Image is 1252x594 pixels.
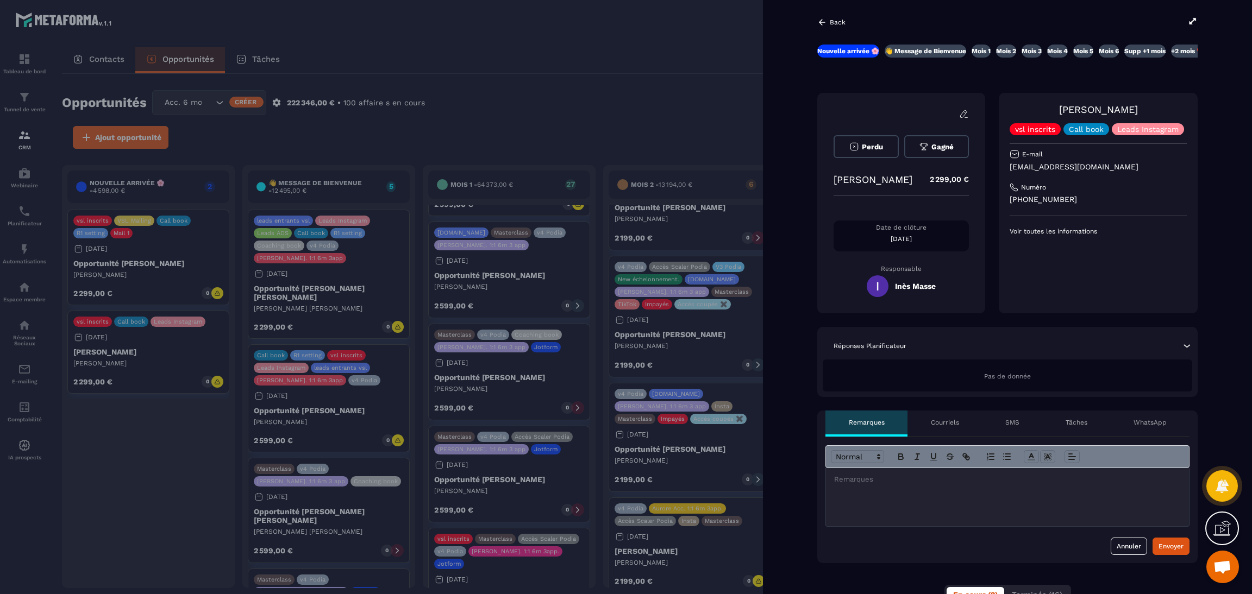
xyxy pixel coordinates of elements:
[1111,538,1147,555] button: Annuler
[834,223,969,232] p: Date de clôture
[931,418,959,427] p: Courriels
[1010,194,1187,205] p: [PHONE_NUMBER]
[834,265,969,273] p: Responsable
[849,418,885,427] p: Remarques
[1117,125,1179,133] p: Leads Instagram
[1134,418,1167,427] p: WhatsApp
[1010,227,1187,236] p: Voir toutes les informations
[895,282,936,290] h5: Inès Masse
[1022,150,1043,159] p: E-mail
[1010,162,1187,172] p: [EMAIL_ADDRESS][DOMAIN_NAME]
[904,135,969,158] button: Gagné
[1066,418,1087,427] p: Tâches
[1005,418,1019,427] p: SMS
[1206,551,1239,583] a: Ouvrir le chat
[1059,104,1138,115] a: [PERSON_NAME]
[1153,538,1190,555] button: Envoyer
[1015,125,1055,133] p: vsl inscrits
[834,174,912,185] p: [PERSON_NAME]
[984,372,1031,380] span: Pas de donnée
[931,143,954,151] span: Gagné
[919,169,969,190] p: 2 299,00 €
[1021,183,1046,192] p: Numéro
[834,135,899,158] button: Perdu
[862,143,883,151] span: Perdu
[1069,125,1104,133] p: Call book
[1159,541,1184,552] div: Envoyer
[834,235,969,243] p: [DATE]
[834,342,906,350] p: Réponses Planificateur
